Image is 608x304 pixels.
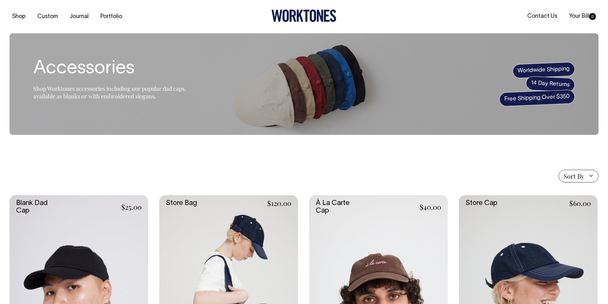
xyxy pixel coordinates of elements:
[98,11,125,22] a: Portfolio
[35,11,60,22] a: Custom
[33,59,192,79] h1: Accessories
[33,85,186,100] span: Shop Worktones accessories including our popular dad caps, available as blanks or with embroidere...
[9,11,28,22] a: Shop
[526,76,575,92] span: 14 Day Returns
[67,11,91,22] a: Journal
[564,172,584,180] span: Sort By
[499,89,575,107] span: Free Shipping Over $350
[567,11,598,22] a: Your Bill0
[525,11,560,22] a: Contact Us
[512,62,575,78] span: Worldwide Shipping
[589,13,596,20] span: 0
